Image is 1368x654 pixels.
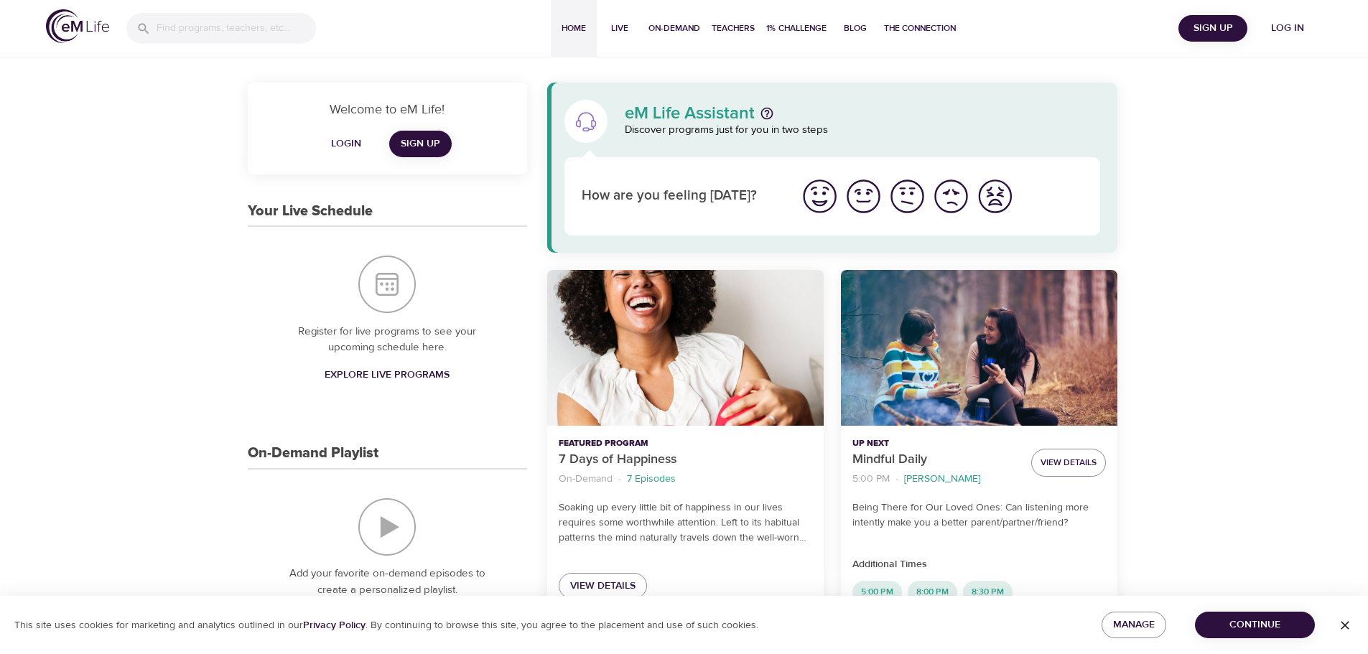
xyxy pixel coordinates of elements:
[908,581,957,604] div: 8:00 PM
[574,110,597,133] img: eM Life Assistant
[389,131,452,157] a: Sign Up
[852,557,1106,572] p: Additional Times
[838,21,873,36] span: Blog
[908,586,957,598] span: 8:00 PM
[852,500,1106,531] p: Being There for Our Loved Ones: Can listening more intently make you a better parent/partner/friend?
[929,174,973,218] button: I'm feeling bad
[712,21,755,36] span: Teachers
[852,581,902,604] div: 5:00 PM
[265,100,510,119] p: Welcome to eM Life!
[648,21,700,36] span: On-Demand
[844,177,883,216] img: good
[157,13,316,44] input: Find programs, teachers, etc...
[559,472,613,487] p: On-Demand
[627,472,676,487] p: 7 Episodes
[766,21,827,36] span: 1% Challenge
[931,177,971,216] img: bad
[904,472,980,487] p: [PERSON_NAME]
[602,21,637,36] span: Live
[852,586,902,598] span: 5:00 PM
[852,470,1020,489] nav: breadcrumb
[1253,15,1322,42] button: Log in
[358,256,416,313] img: Your Live Schedule
[248,445,378,462] h3: On-Demand Playlist
[46,9,109,43] img: logo
[547,270,824,426] button: 7 Days of Happiness
[1259,19,1316,37] span: Log in
[1206,616,1303,634] span: Continue
[800,177,839,216] img: great
[303,619,366,632] a: Privacy Policy
[1184,19,1242,37] span: Sign Up
[841,270,1117,426] button: Mindful Daily
[401,135,440,153] span: Sign Up
[559,573,647,599] a: View Details
[618,470,621,489] li: ·
[625,122,1101,139] p: Discover programs just for you in two steps
[358,498,416,556] img: On-Demand Playlist
[1031,449,1106,477] button: View Details
[852,450,1020,470] p: Mindful Daily
[852,472,890,487] p: 5:00 PM
[895,470,898,489] li: ·
[1178,15,1247,42] button: Sign Up
[963,586,1013,598] span: 8:30 PM
[582,186,781,207] p: How are you feeling [DATE]?
[1195,612,1315,638] button: Continue
[888,177,927,216] img: ok
[559,450,812,470] p: 7 Days of Happiness
[570,577,636,595] span: View Details
[973,174,1017,218] button: I'm feeling worst
[884,21,956,36] span: The Connection
[559,437,812,450] p: Featured Program
[323,131,369,157] button: Login
[885,174,929,218] button: I'm feeling ok
[559,470,812,489] nav: breadcrumb
[842,174,885,218] button: I'm feeling good
[276,566,498,598] p: Add your favorite on-demand episodes to create a personalized playlist.
[276,324,498,356] p: Register for live programs to see your upcoming schedule here.
[557,21,591,36] span: Home
[319,362,455,388] a: Explore Live Programs
[325,366,450,384] span: Explore Live Programs
[798,174,842,218] button: I'm feeling great
[1041,455,1097,470] span: View Details
[963,581,1013,604] div: 8:30 PM
[852,437,1020,450] p: Up Next
[975,177,1015,216] img: worst
[559,500,812,546] p: Soaking up every little bit of happiness in our lives requires some worthwhile attention. Left to...
[248,203,373,220] h3: Your Live Schedule
[625,105,755,122] p: eM Life Assistant
[1113,616,1155,634] span: Manage
[1102,612,1166,638] button: Manage
[329,135,363,153] span: Login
